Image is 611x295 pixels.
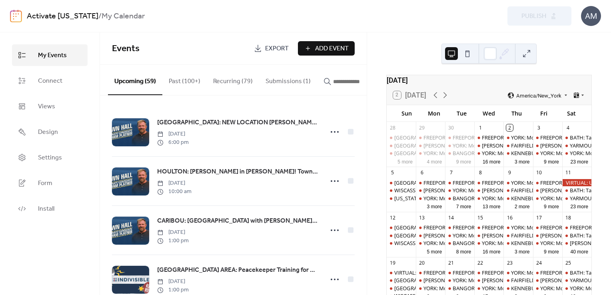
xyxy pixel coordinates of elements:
[423,149,545,157] div: YORK: Morning Resistance at [GEOGRAPHIC_DATA]
[533,232,562,239] div: WELLS: NO I.C.E in Wells
[533,187,562,194] div: WELLS: NO I.C.E in Wells
[474,179,503,186] div: FREEPORT: Visibility Brigade Standout
[445,239,474,247] div: BANGOR: Weekly peaceful protest
[12,198,88,219] a: Install
[394,232,519,239] div: [GEOGRAPHIC_DATA]: Organize - Resistance Singers!
[453,157,475,165] button: 9 more
[562,195,591,202] div: YARMOUTH: Saturday Weekly Rally - Resist Hate - Support Democracy
[530,105,558,122] div: Fri
[533,285,562,292] div: YORK: Morning Resistance at Town Center
[565,124,571,131] div: 4
[10,10,22,22] img: logo
[503,277,533,284] div: FAIRFIELD: Stop The Coup
[394,149,533,157] div: [GEOGRAPHIC_DATA]: Support Palestine Weekly Standout
[562,179,591,186] div: VIRTUAL: United Against Book Bans – Let Freedom Read Day
[482,285,603,292] div: YORK: Morning Resistance at [GEOGRAPHIC_DATA]
[482,232,591,239] div: [PERSON_NAME]: NO I.C.E in [PERSON_NAME]
[445,269,474,276] div: FREEPORT: VISIBILITY FREEPORT Stand for Democracy!
[511,247,533,255] button: 3 more
[474,269,503,276] div: FREEPORT: Visibility Brigade Standout
[445,142,474,149] div: YORK: Morning Resistance at Town Center
[416,187,445,194] div: WELLS: NO I.C.E in Wells
[477,169,484,176] div: 8
[503,179,533,186] div: YORK: Morning Resistance at Town Center
[12,96,88,117] a: Views
[112,40,140,58] span: Events
[453,202,475,210] button: 7 more
[516,93,561,98] span: America/New_York
[423,247,445,255] button: 5 more
[157,130,189,138] span: [DATE]
[259,65,317,94] button: Submissions (1)
[157,138,189,147] span: 6:00 pm
[511,239,569,247] div: KENNEBUNK: Stand Out
[453,239,534,247] div: BANGOR: Weekly peaceful protest
[419,169,425,176] div: 6
[453,232,574,239] div: YORK: Morning Resistance at [GEOGRAPHIC_DATA]
[38,204,54,214] span: Install
[423,187,533,194] div: [PERSON_NAME]: NO I.C.E in [PERSON_NAME]
[416,232,445,239] div: WELLS: NO I.C.E in Wells
[482,142,591,149] div: [PERSON_NAME]: NO I.C.E in [PERSON_NAME]
[389,169,396,176] div: 5
[511,195,569,202] div: KENNEBUNK: Stand Out
[503,285,533,292] div: KENNEBUNK: Stand Out
[387,195,416,202] div: Maine VIRTUAL: Democratic Socialists of America Political Education Session: Electoral Organizing...
[157,167,318,177] span: HOULTON: [PERSON_NAME] in [PERSON_NAME]! Town [PERSON_NAME] at [GEOGRAPHIC_DATA][PERSON_NAME] Pos...
[506,124,513,131] div: 2
[416,224,445,231] div: FREEPORT: AM and PM Rush Hour Brigade. Click for times!
[12,172,88,194] a: Form
[453,187,574,194] div: YORK: Morning Resistance at [GEOGRAPHIC_DATA]
[298,41,355,56] a: Add Event
[157,265,318,275] a: [GEOGRAPHIC_DATA] AREA: Peacekeeper Training for No Kings 2 Rally Training · Volunteer organized
[453,134,583,141] div: FREEPORT: VISIBILITY FREEPORT Stand for Democracy!
[562,269,591,276] div: BATH: Tabling at the Bath Farmers Market
[535,169,542,176] div: 10
[503,142,533,149] div: FAIRFIELD: Stop The Coup
[503,224,533,231] div: YORK: Morning Resistance at Town Center
[423,285,545,292] div: YORK: Morning Resistance at [GEOGRAPHIC_DATA]
[535,259,542,266] div: 24
[511,142,573,149] div: FAIRFIELD: Stop The Coup
[474,195,503,202] div: YORK: Morning Resistance at Town Center
[562,239,591,247] div: WAYNE: No Kings 2 Demonstration
[315,44,349,54] span: Add Event
[474,187,503,194] div: WELLS: NO I.C.E in Wells
[503,195,533,202] div: KENNEBUNK: Stand Out
[503,149,533,157] div: KENNEBUNK: Stand Out
[394,239,552,247] div: WISCASSET: Community Stand Up - Being a Good Human Matters!
[387,134,416,141] div: PORTLAND: Solidarity Flotilla for Gaza
[482,224,572,231] div: FREEPORT: Visibility Brigade Standout
[416,142,445,149] div: WELLS: NO I.C.E in Wells
[423,232,533,239] div: [PERSON_NAME]: NO I.C.E in [PERSON_NAME]
[453,224,583,231] div: FREEPORT: VISIBILITY FREEPORT Stand for Democracy!
[423,224,561,231] div: FREEPORT: AM and PM Rush Hour Brigade. Click for times!
[98,9,102,24] b: /
[419,215,425,221] div: 13
[448,169,455,176] div: 7
[445,195,474,202] div: BANGOR: Weekly peaceful protest
[416,239,445,247] div: YORK: Morning Resistance at Town Center
[445,179,474,186] div: FREEPORT: VISIBILITY FREEPORT Stand for Democracy!
[511,187,573,194] div: FAIRFIELD: Stop The Coup
[389,215,396,221] div: 12
[419,259,425,266] div: 20
[394,269,512,276] div: VIRTUAL: Immigration, Justice and Resistance Lab
[565,169,571,176] div: 11
[533,195,562,202] div: YORK: Morning Resistance at Town Center
[387,149,416,157] div: BELFAST: Support Palestine Weekly Standout
[511,149,569,157] div: KENNEBUNK: Stand Out
[511,157,533,165] button: 3 more
[511,232,573,239] div: FAIRFIELD: Stop The Coup
[157,216,318,226] a: CARIBOU: [GEOGRAPHIC_DATA] with [PERSON_NAME] at American Legion Post 15
[387,285,416,292] div: WESTBROOK: LGBTQ+ ACOUSTIC JAM & POTLUCK
[506,169,513,176] div: 9
[533,239,562,247] div: YORK: Morning Resistance at Town Center
[423,157,445,165] button: 4 more
[445,224,474,231] div: FREEPORT: VISIBILITY FREEPORT Stand for Democracy!
[503,134,533,141] div: YORK: Morning Resistance at Town Center
[157,187,192,196] span: 10:00 am
[453,149,534,157] div: BANGOR: Weekly peaceful protest
[562,224,591,231] div: FREEPORT: No Kings 2.0 Rally
[557,105,585,122] div: Sat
